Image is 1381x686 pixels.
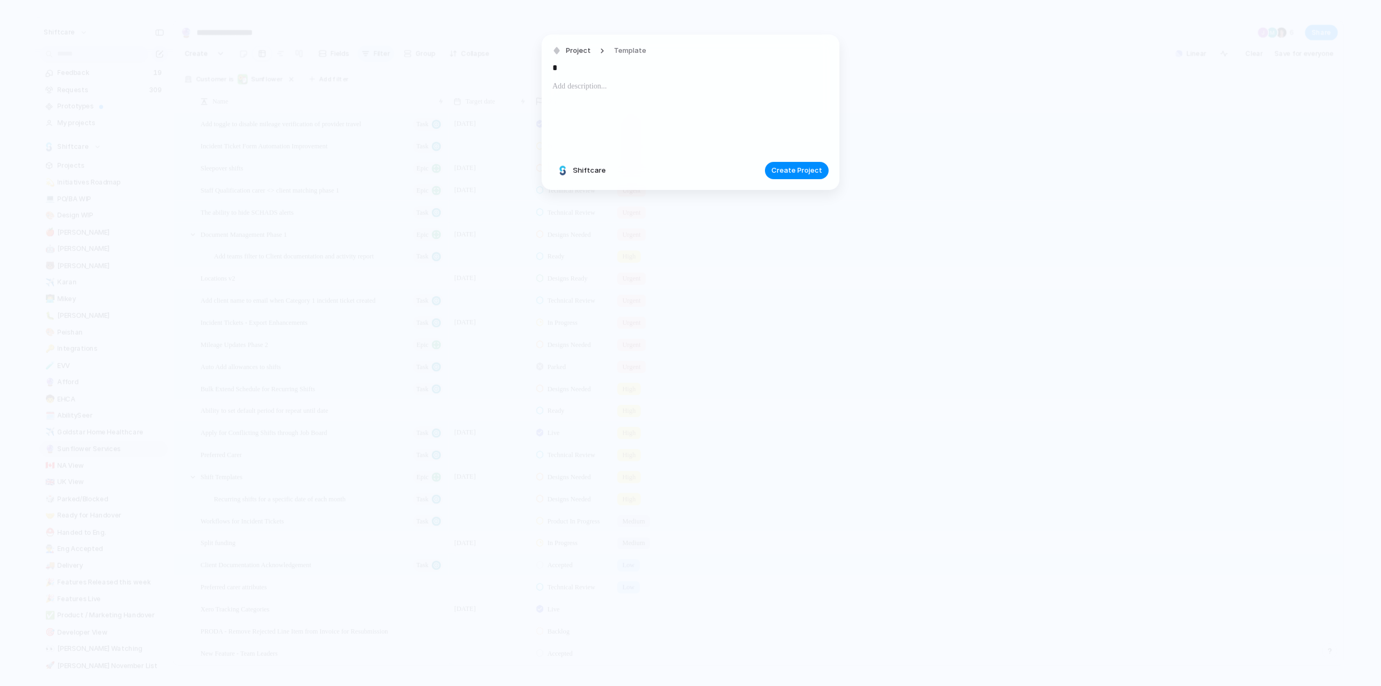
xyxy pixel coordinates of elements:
[550,43,594,59] button: Project
[771,165,822,176] span: Create Project
[573,165,606,176] span: Shiftcare
[607,43,653,59] button: Template
[566,45,591,56] span: Project
[765,162,829,179] button: Create Project
[614,45,646,56] span: Template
